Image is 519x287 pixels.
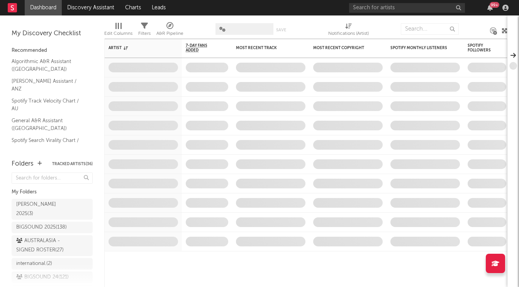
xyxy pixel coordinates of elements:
a: [PERSON_NAME] Assistant / ANZ [12,77,85,93]
div: Folders [12,159,34,169]
a: BIGSOUND 2025(138) [12,222,93,233]
div: Most Recent Track [236,46,294,50]
a: Algorithmic A&R Assistant ([GEOGRAPHIC_DATA]) [12,57,85,73]
div: [PERSON_NAME] 2025 ( 3 ) [16,200,71,219]
div: Spotify Followers [468,43,495,53]
div: Notifications (Artist) [328,19,369,42]
div: BIGSOUND 24 ( 121 ) [16,273,69,282]
div: My Discovery Checklist [12,29,93,38]
input: Search for artists [349,3,465,13]
div: Edit Columns [104,29,132,38]
div: Artist [109,46,166,50]
input: Search for folders... [12,173,93,184]
a: AUSTRALASIA - SIGNED ROSTER(27) [12,235,93,256]
a: Spotify Track Velocity Chart / AU [12,97,85,113]
div: Most Recent Copyright [313,46,371,50]
div: BIGSOUND 2025 ( 138 ) [16,223,67,232]
div: Recommended [12,46,93,55]
a: [PERSON_NAME] 2025(3) [12,199,93,220]
a: General A&R Assistant ([GEOGRAPHIC_DATA]) [12,116,85,132]
span: 7-Day Fans Added [186,43,217,53]
div: Notifications (Artist) [328,29,369,38]
div: Edit Columns [104,19,132,42]
div: Spotify Monthly Listeners [390,46,448,50]
input: Search... [401,23,459,35]
a: BIGSOUND 24(121) [12,272,93,283]
a: international.(2) [12,258,93,270]
button: 99+ [487,5,493,11]
div: 99 + [490,2,499,8]
button: Tracked Artists(36) [52,162,93,166]
a: Spotify Search Virality Chart / AU-[GEOGRAPHIC_DATA] [12,136,85,152]
div: A&R Pipeline [156,29,183,38]
div: Filters [138,19,151,42]
button: Save [276,28,286,32]
div: AUSTRALASIA - SIGNED ROSTER ( 27 ) [16,236,71,255]
div: Filters [138,29,151,38]
div: international. ( 2 ) [16,259,52,268]
div: A&R Pipeline [156,19,183,42]
div: My Folders [12,188,93,197]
